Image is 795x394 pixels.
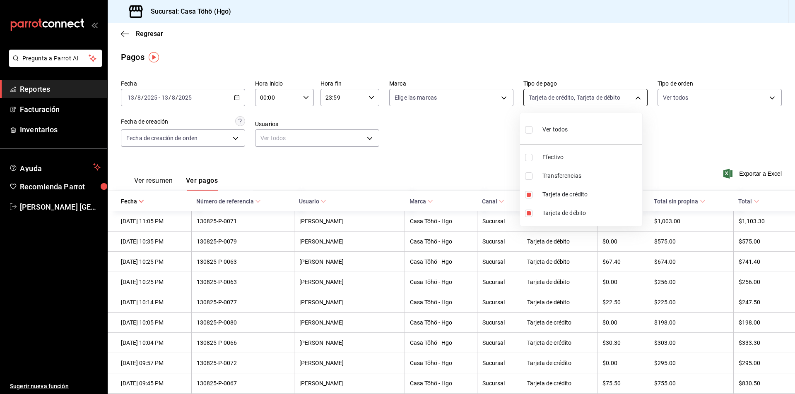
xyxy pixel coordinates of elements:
img: Tooltip marker [149,52,159,62]
span: Tarjeta de débito [542,209,639,217]
span: Ver todos [542,125,568,134]
span: Efectivo [542,153,639,162]
span: Tarjeta de crédito [542,190,639,199]
span: Transferencias [542,172,639,180]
